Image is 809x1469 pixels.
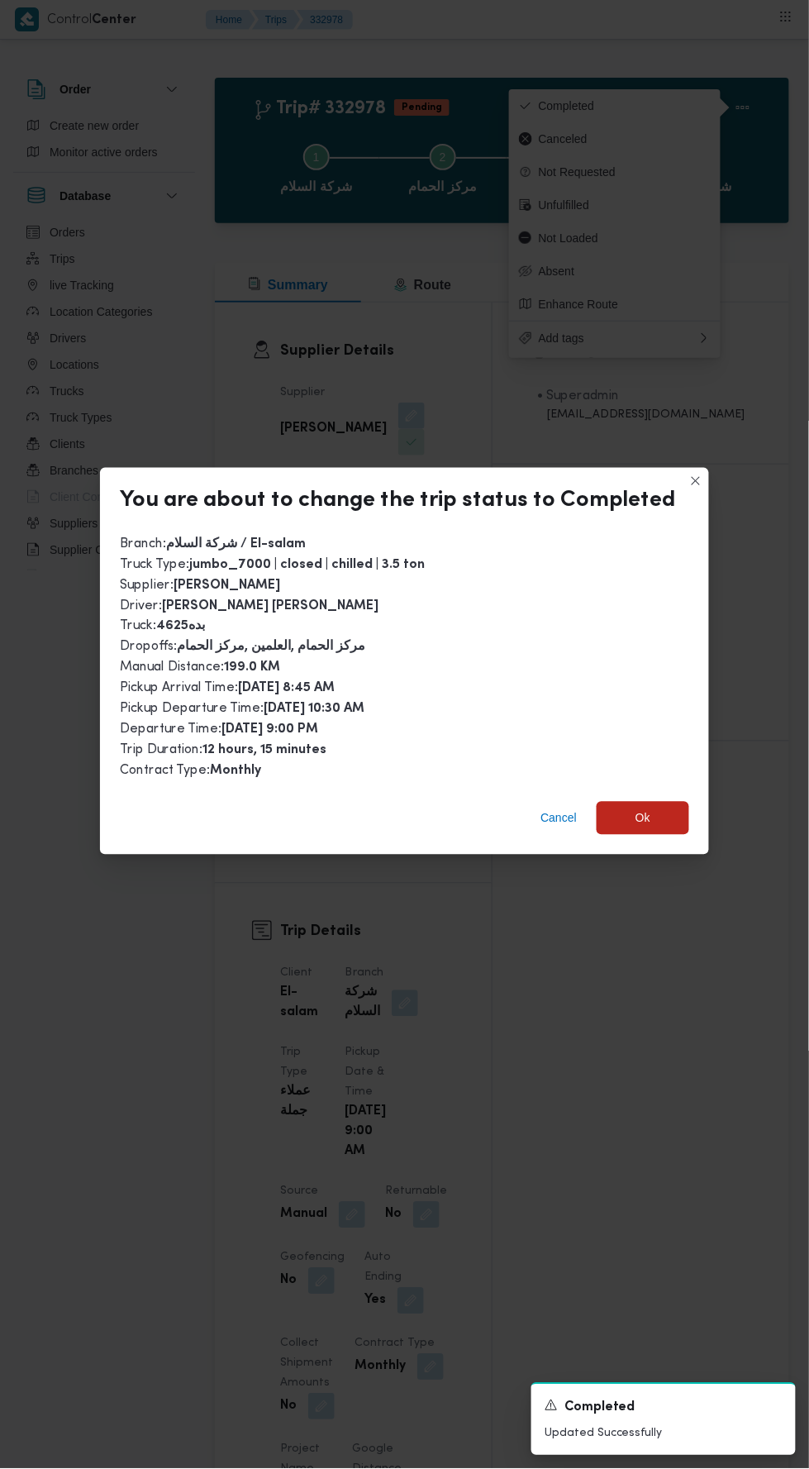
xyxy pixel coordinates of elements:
[238,683,335,695] b: [DATE] 8:45 AM
[686,471,706,491] button: Closes this modal window
[166,538,306,551] b: شركة السلام / El-salam
[120,661,280,675] span: Manual Distance :
[189,559,425,571] b: jumbo_7000 | closed | chilled | 3.5 ton
[597,802,689,835] button: Ok
[120,537,306,551] span: Branch :
[224,662,280,675] b: 199.0 KM
[564,1399,635,1419] span: Completed
[545,1425,783,1443] p: Updated Successfully
[120,579,280,592] span: Supplier :
[120,599,378,613] span: Driver :
[162,600,378,613] b: [PERSON_NAME] [PERSON_NAME]
[264,703,364,716] b: [DATE] 10:30 AM
[534,802,583,835] button: Cancel
[120,558,425,571] span: Truck Type :
[545,1398,783,1419] div: Notification
[120,744,326,757] span: Trip Duration :
[635,808,650,828] span: Ok
[120,620,205,633] span: Truck :
[120,682,335,695] span: Pickup Arrival Time :
[177,641,365,654] b: مركز الحمام ,العلمين ,مركز الحمام
[120,703,364,716] span: Pickup Departure Time :
[156,621,205,633] b: بده4625
[120,641,365,654] span: Dropoffs :
[202,745,326,757] b: 12 hours, 15 minutes
[210,766,261,778] b: Monthly
[120,488,676,514] div: You are about to change the trip status to Completed
[221,724,318,737] b: [DATE] 9:00 PM
[120,765,261,778] span: Contract Type :
[120,723,318,737] span: Departure Time :
[174,579,280,592] b: [PERSON_NAME]
[540,808,577,828] span: Cancel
